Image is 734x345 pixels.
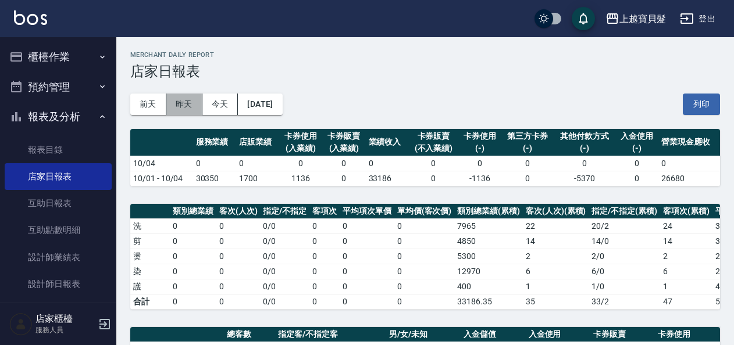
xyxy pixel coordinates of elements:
td: 0 [216,233,261,249]
td: 47 [660,294,712,309]
a: 互助日報表 [5,190,112,217]
button: save [572,7,595,30]
td: 0 [309,279,340,294]
td: 0 [216,218,261,233]
td: 洗 [130,218,170,233]
td: 0 [216,294,261,309]
th: 客次(人次) [216,204,261,219]
td: 0 [170,233,216,249]
th: 店販業績 [236,129,279,156]
button: [DATE] [238,94,282,115]
td: 0 [170,249,216,264]
td: 4850 [454,233,523,249]
td: 6 [660,264,712,279]
button: 櫃檯作業 [5,42,112,72]
td: 0 [279,156,322,171]
p: 服務人員 [35,325,95,335]
div: (-) [504,142,551,154]
a: 互助點數明細 [5,217,112,243]
td: 14 / 0 [589,233,660,249]
th: 入金儲值 [461,327,525,342]
td: 0 [394,279,455,294]
td: 1 [660,279,712,294]
td: 22 [523,218,589,233]
th: 類別總業績 [170,204,216,219]
a: 設計師日報表 [5,271,112,297]
button: 列印 [683,94,720,115]
td: 0 [216,249,261,264]
td: 0 [501,171,554,186]
td: 2 [660,249,712,264]
td: 0 [309,294,340,309]
button: 預約管理 [5,72,112,102]
td: 0 / 0 [260,233,309,249]
td: 0 [394,233,455,249]
th: 入金使用 [526,327,590,342]
div: 卡券使用 [461,130,498,142]
td: 0 [615,156,658,171]
td: 1 [523,279,589,294]
a: 設計師業績表 [5,244,112,271]
th: 卡券販賣 [590,327,655,342]
td: 0 [658,156,720,171]
button: 昨天 [166,94,202,115]
td: 燙 [130,249,170,264]
td: 0 [193,156,236,171]
div: 卡券販賣 [412,130,455,142]
td: 護 [130,279,170,294]
td: 0 [615,171,658,186]
td: 0 [340,218,394,233]
td: 0 [309,233,340,249]
th: 卡券使用 [655,327,720,342]
img: Logo [14,10,47,25]
td: 0 [216,279,261,294]
td: 12970 [454,264,523,279]
td: 0 [309,249,340,264]
td: 0 [340,279,394,294]
td: 0 [394,218,455,233]
td: 0 [340,294,394,309]
td: 0 [309,264,340,279]
td: 1 / 0 [589,279,660,294]
td: 26680 [658,171,720,186]
td: 10/04 [130,156,193,171]
div: 其他付款方式 [557,130,612,142]
td: 400 [454,279,523,294]
table: a dense table [130,129,720,186]
th: 單均價(客次價) [394,204,455,219]
td: 2 [523,249,589,264]
td: -5370 [554,171,615,186]
button: 登出 [675,8,720,30]
th: 類別總業績(累積) [454,204,523,219]
button: 前天 [130,94,166,115]
td: 24 [660,218,712,233]
a: 報表目錄 [5,136,112,163]
th: 服務業績 [193,129,236,156]
td: 0 [340,233,394,249]
td: 1700 [236,171,279,186]
td: 33/2 [589,294,660,309]
td: 0 [170,264,216,279]
div: (-) [461,142,498,154]
td: 0 [554,156,615,171]
th: 指定/不指定 [260,204,309,219]
td: 0 [501,156,554,171]
td: 0 / 0 [260,249,309,264]
div: 入金使用 [618,130,655,142]
td: 0 [322,156,365,171]
td: 0 [366,156,409,171]
td: 5300 [454,249,523,264]
div: 第三方卡券 [504,130,551,142]
div: (入業績) [282,142,319,154]
td: 0 [170,218,216,233]
td: 0 [170,294,216,309]
div: 上越寶貝髮 [619,12,666,26]
h5: 店家櫃檯 [35,313,95,325]
td: 0 / 0 [260,264,309,279]
th: 平均項次單價 [340,204,394,219]
div: (-) [618,142,655,154]
td: 0 / 0 [260,279,309,294]
div: (-) [557,142,612,154]
td: 0 [409,171,458,186]
td: 0 [216,264,261,279]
